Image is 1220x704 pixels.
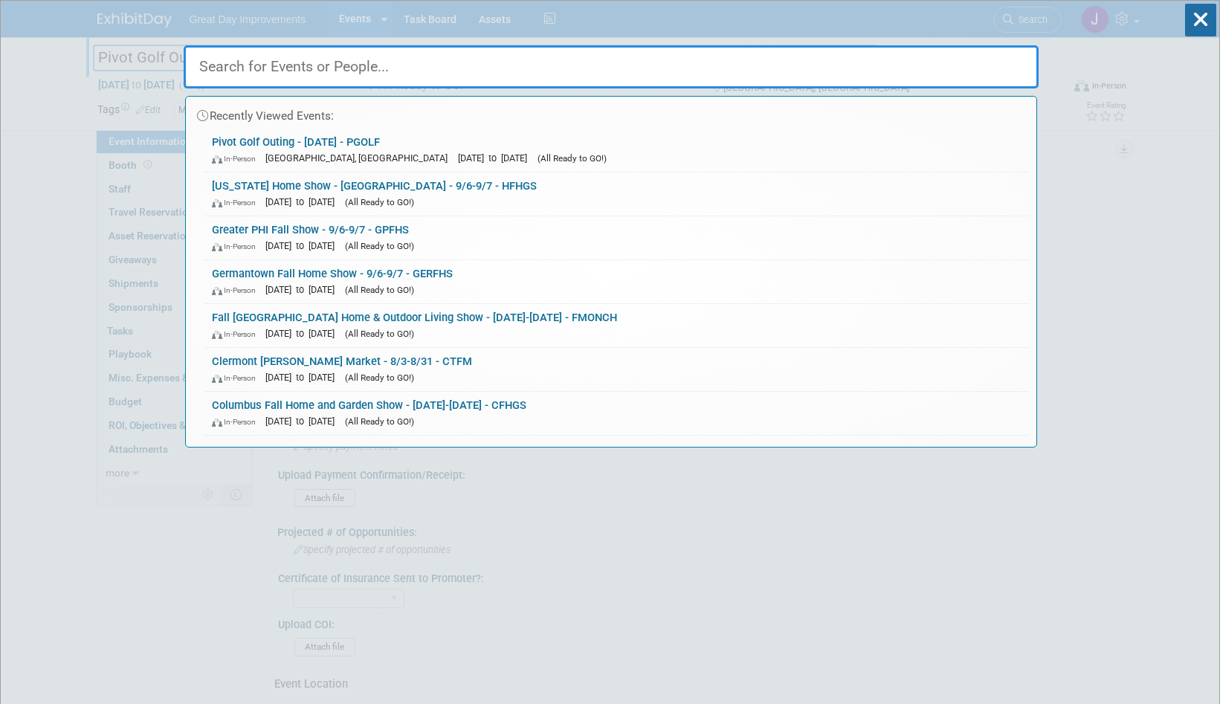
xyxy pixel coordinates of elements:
[265,328,342,339] span: [DATE] to [DATE]
[212,285,262,295] span: In-Person
[204,348,1029,391] a: Clermont [PERSON_NAME] Market - 8/3-8/31 - CTFM In-Person [DATE] to [DATE] (All Ready to GO!)
[212,373,262,383] span: In-Person
[265,416,342,427] span: [DATE] to [DATE]
[345,197,414,207] span: (All Ready to GO!)
[345,329,414,339] span: (All Ready to GO!)
[345,372,414,383] span: (All Ready to GO!)
[204,392,1029,435] a: Columbus Fall Home and Garden Show - [DATE]-[DATE] - CFHGS In-Person [DATE] to [DATE] (All Ready ...
[538,153,607,164] span: (All Ready to GO!)
[204,129,1029,172] a: Pivot Golf Outing - [DATE] - PGOLF In-Person [GEOGRAPHIC_DATA], [GEOGRAPHIC_DATA] [DATE] to [DATE...
[265,284,342,295] span: [DATE] to [DATE]
[345,416,414,427] span: (All Ready to GO!)
[265,152,455,164] span: [GEOGRAPHIC_DATA], [GEOGRAPHIC_DATA]
[204,304,1029,347] a: Fall [GEOGRAPHIC_DATA] Home & Outdoor Living Show - [DATE]-[DATE] - FMONCH In-Person [DATE] to [D...
[212,242,262,251] span: In-Person
[204,260,1029,303] a: Germantown Fall Home Show - 9/6-9/7 - GERFHS In-Person [DATE] to [DATE] (All Ready to GO!)
[265,196,342,207] span: [DATE] to [DATE]
[204,172,1029,216] a: [US_STATE] Home Show - [GEOGRAPHIC_DATA] - 9/6-9/7 - HFHGS In-Person [DATE] to [DATE] (All Ready ...
[193,97,1029,129] div: Recently Viewed Events:
[212,154,262,164] span: In-Person
[212,417,262,427] span: In-Person
[265,372,342,383] span: [DATE] to [DATE]
[212,329,262,339] span: In-Person
[345,285,414,295] span: (All Ready to GO!)
[458,152,535,164] span: [DATE] to [DATE]
[184,45,1039,88] input: Search for Events or People...
[265,240,342,251] span: [DATE] to [DATE]
[204,216,1029,259] a: Greater PHI Fall Show - 9/6-9/7 - GPFHS In-Person [DATE] to [DATE] (All Ready to GO!)
[345,241,414,251] span: (All Ready to GO!)
[212,198,262,207] span: In-Person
